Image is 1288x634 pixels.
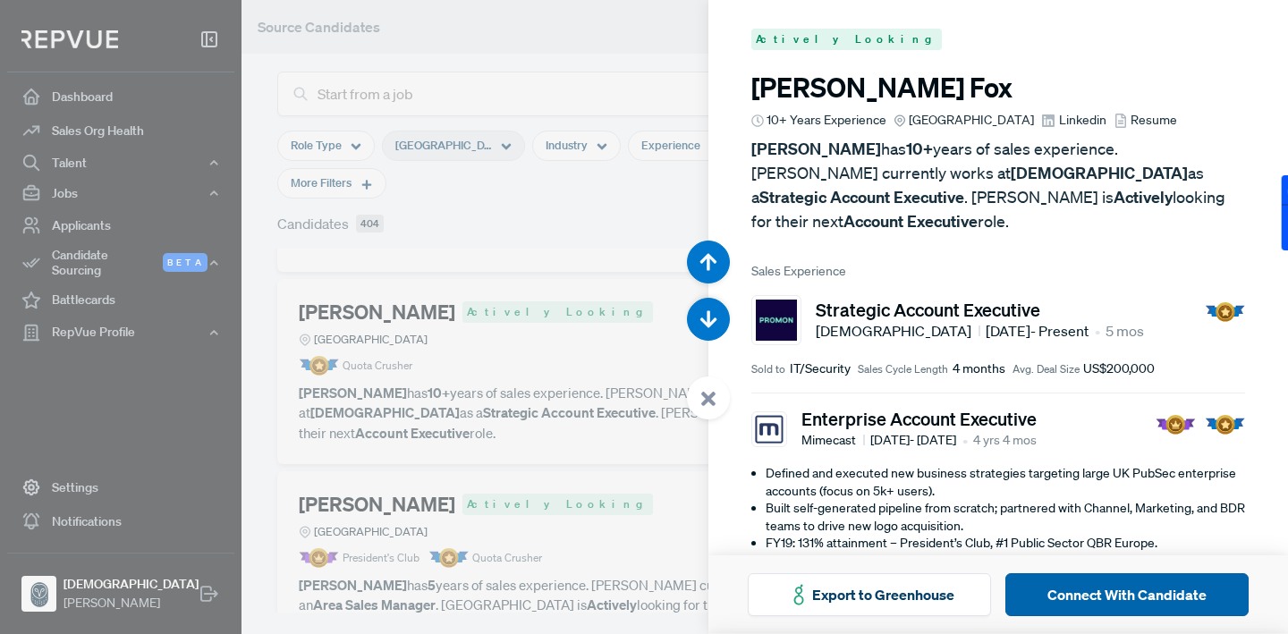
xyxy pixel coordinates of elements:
p: has years of sales experience. [PERSON_NAME] currently works at as a . [PERSON_NAME] is looking f... [751,137,1245,233]
strong: [PERSON_NAME] [751,139,881,159]
span: IT/Security [790,359,851,378]
li: Built self-generated pipeline from scratch; partnered with Channel, Marketing, and BDR teams to d... [766,500,1245,535]
span: Avg. Deal Size [1013,361,1080,377]
span: Linkedin [1059,111,1106,130]
strong: Actively [1114,187,1173,207]
img: President Badge [1156,415,1196,435]
strong: 10+ [906,139,933,159]
h3: [PERSON_NAME] Fox [751,72,1245,104]
span: 4 months [953,359,1005,378]
strong: [DEMOGRAPHIC_DATA] [1011,163,1188,183]
span: [GEOGRAPHIC_DATA] [909,111,1034,130]
article: • [962,429,968,451]
h5: Enterprise Account Executive [801,408,1037,429]
span: 5 mos [1106,320,1144,342]
span: [DATE] - Present [986,320,1089,342]
img: Promon [756,300,797,341]
li: FY19: 131% attainment – President’s Club, #1 Public Sector QBR Europe. [766,535,1245,553]
span: 4 yrs 4 mos [973,431,1037,450]
span: Actively Looking [751,29,942,50]
button: Connect With Candidate [1005,573,1249,616]
li: Defined and executed new business strategies targeting large UK PubSec enterprise accounts (focus... [766,465,1245,500]
a: Linkedin [1041,111,1106,130]
button: Export to Greenhouse [748,573,991,616]
span: US$200,000 [1083,359,1155,378]
li: FY20: 102% attainment – #1 Public Sector QBR Europe. [766,553,1245,571]
img: Quota Badge [1205,415,1245,435]
a: Resume [1114,111,1177,130]
span: 10+ Years Experience [767,111,886,130]
span: Mimecast [801,431,865,450]
strong: Account Executive [843,211,978,232]
span: Sales Experience [751,262,1245,281]
img: Quota Badge [1205,302,1245,322]
img: Mimecast [754,414,784,444]
strong: Strategic Account Executive [759,187,964,207]
span: Sales Cycle Length [858,361,948,377]
span: [DATE] - [DATE] [870,431,956,450]
span: Sold to [751,361,785,377]
span: Resume [1131,111,1177,130]
h5: Strategic Account Executive [816,299,1144,320]
span: [DEMOGRAPHIC_DATA] [816,320,980,342]
article: • [1095,320,1100,342]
